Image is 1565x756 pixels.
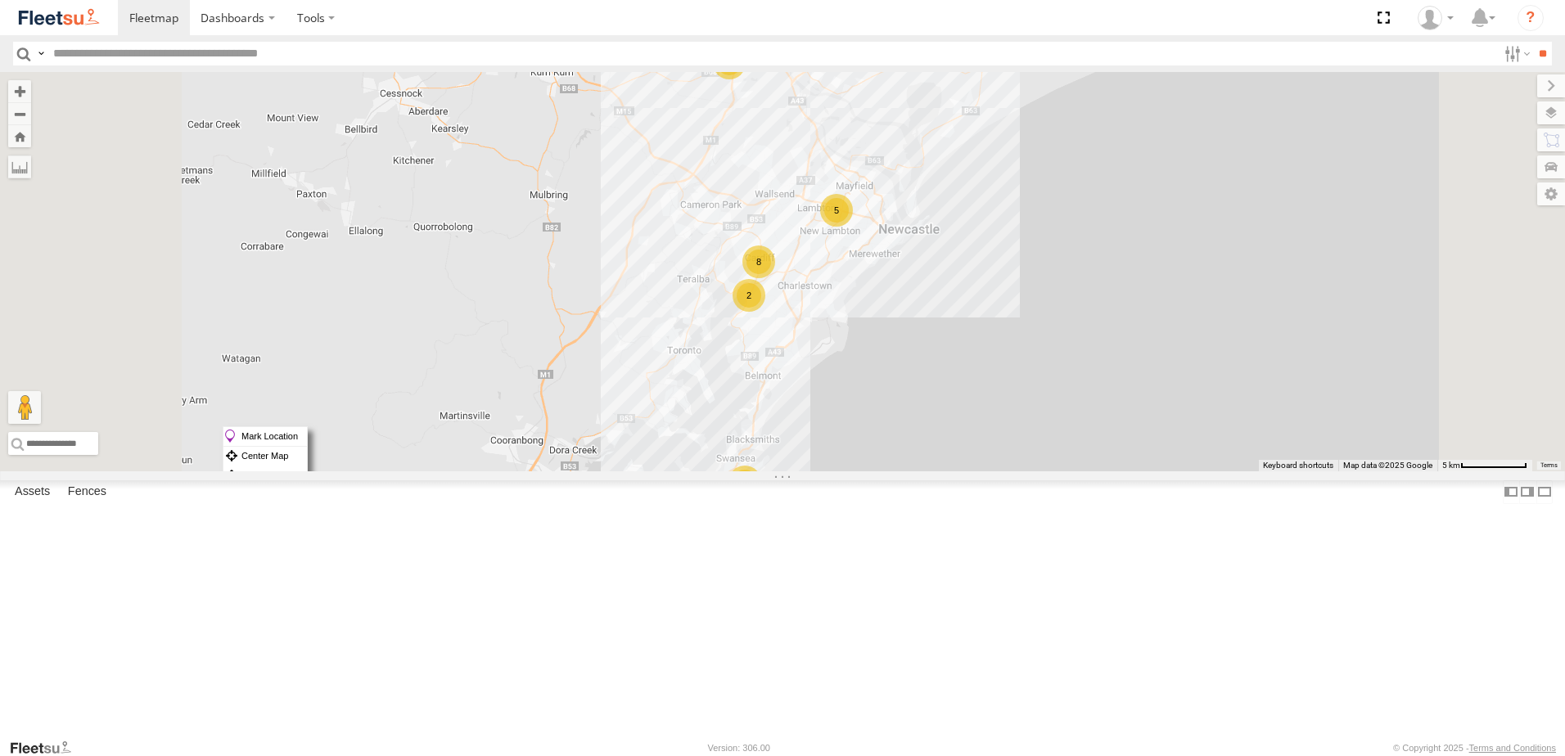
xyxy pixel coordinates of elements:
[8,391,41,424] button: Drag Pegman onto the map to open Street View
[8,80,31,102] button: Zoom in
[1503,480,1519,504] label: Dock Summary Table to the Left
[223,447,307,466] label: Center Map
[16,7,101,29] img: fleetsu-logo-horizontal.svg
[728,466,761,498] div: 2
[742,245,775,278] div: 8
[1437,460,1532,471] button: Map Scale: 5 km per 78 pixels
[7,480,58,503] label: Assets
[8,125,31,147] button: Zoom Home
[1469,743,1556,753] a: Terms and Conditions
[1412,6,1459,30] div: Chris Sjaardema
[1537,182,1565,205] label: Map Settings
[1263,460,1333,471] button: Keyboard shortcuts
[223,427,307,446] label: Mark Location
[1518,5,1544,31] i: ?
[9,740,84,756] a: Visit our Website
[1442,461,1460,470] span: 5 km
[60,480,115,503] label: Fences
[1519,480,1536,504] label: Dock Summary Table to the Right
[820,194,853,227] div: 5
[708,743,770,753] div: Version: 306.00
[1343,461,1432,470] span: Map data ©2025 Google
[34,42,47,65] label: Search Query
[8,155,31,178] label: Measure
[1498,42,1533,65] label: Search Filter Options
[1393,743,1556,753] div: © Copyright 2025 -
[223,466,307,484] label: Zoom to Fit
[1536,480,1553,504] label: Hide Summary Table
[1540,462,1558,469] a: Terms (opens in new tab)
[733,279,765,312] div: 2
[8,102,31,125] button: Zoom out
